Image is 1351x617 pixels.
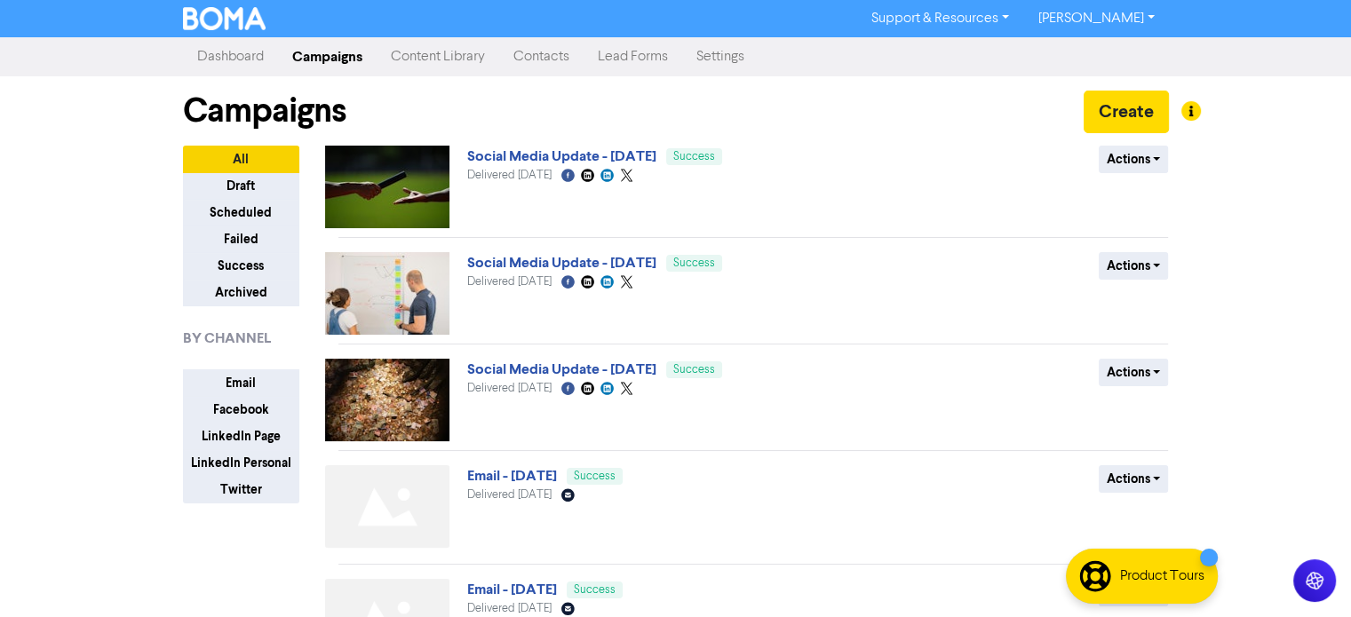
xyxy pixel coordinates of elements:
[325,146,449,228] img: image_1754022127534.jpeg
[467,581,557,598] a: Email - [DATE]
[183,7,266,30] img: BOMA Logo
[183,199,299,226] button: Scheduled
[857,4,1023,33] a: Support & Resources
[183,449,299,477] button: LinkedIn Personal
[574,471,616,482] span: Success
[1099,359,1169,386] button: Actions
[467,170,552,181] span: Delivered [DATE]
[682,39,759,75] a: Settings
[325,252,449,335] img: image_1753399003752.jpeg
[467,603,552,614] span: Delivered [DATE]
[673,151,715,162] span: Success
[467,383,552,394] span: Delivered [DATE]
[183,39,278,75] a: Dashboard
[467,489,552,501] span: Delivered [DATE]
[183,396,299,423] button: Facebook
[183,146,299,173] button: All
[183,423,299,450] button: LinkedIn Page
[183,369,299,397] button: Email
[467,467,557,485] a: Email - [DATE]
[377,39,499,75] a: Content Library
[183,91,346,131] h1: Campaigns
[1129,425,1351,617] iframe: Chat Widget
[467,360,656,378] a: Social Media Update - [DATE]
[1099,146,1169,173] button: Actions
[673,364,715,376] span: Success
[673,257,715,269] span: Success
[183,279,299,306] button: Archived
[467,254,656,272] a: Social Media Update - [DATE]
[1084,91,1169,133] button: Create
[1099,252,1169,280] button: Actions
[467,147,656,165] a: Social Media Update - [DATE]
[325,359,449,441] img: image_1752716095417.jpeg
[574,584,616,596] span: Success
[584,39,682,75] a: Lead Forms
[467,276,552,288] span: Delivered [DATE]
[183,225,299,253] button: Failed
[1023,4,1168,33] a: [PERSON_NAME]
[183,252,299,280] button: Success
[183,172,299,200] button: Draft
[278,39,377,75] a: Campaigns
[499,39,584,75] a: Contacts
[183,476,299,503] button: Twitter
[1099,465,1169,493] button: Actions
[325,465,449,548] img: Not found
[183,328,271,349] span: BY CHANNEL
